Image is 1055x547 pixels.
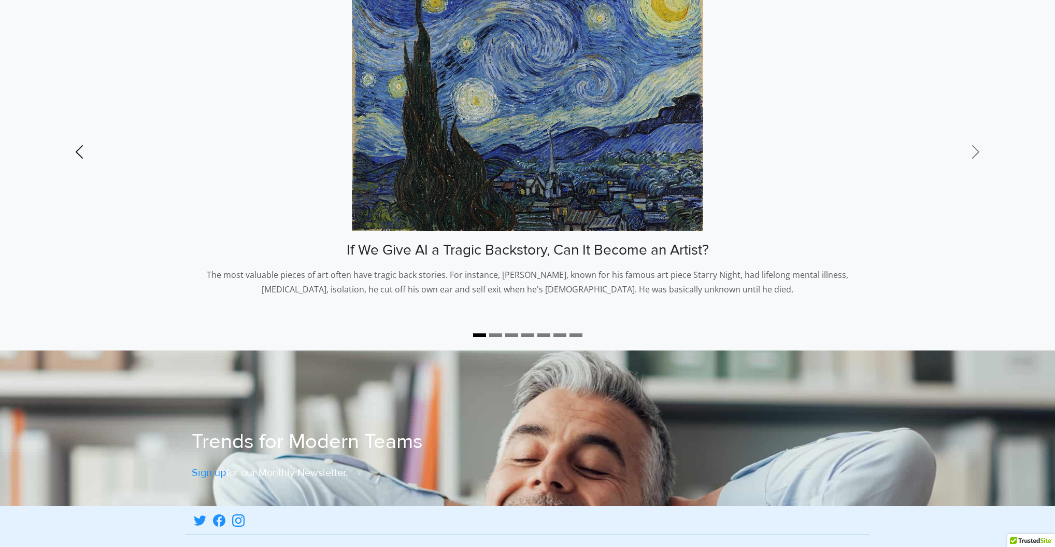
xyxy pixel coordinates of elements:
a: Sign up [192,467,226,479]
h3: If We Give AI a Tragic Backstory, Can It Become an Artist? [192,242,863,259]
h1: Trends for Modern Teams [192,429,578,454]
p: The most valuable pieces of art often have tragic back stories. For instance, [PERSON_NAME], know... [192,268,863,301]
h5: for our Monthly Newsletter. [192,467,578,479]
